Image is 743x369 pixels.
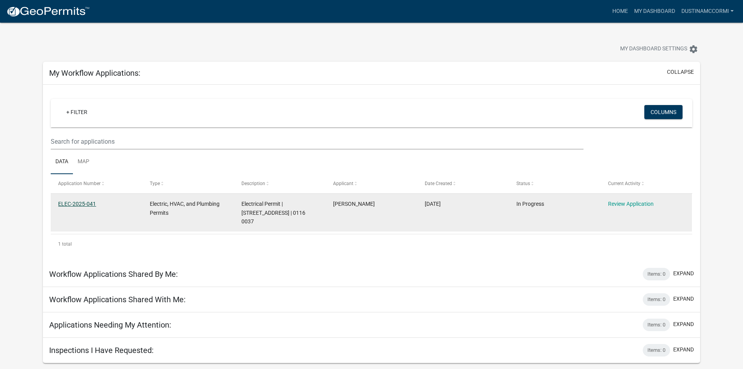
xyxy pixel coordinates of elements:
div: Items: 0 [643,268,670,280]
datatable-header-cell: Status [509,174,600,193]
span: Applicant [333,181,353,186]
span: Dustin McCormick [333,201,375,207]
a: Data [51,150,73,175]
h5: Workflow Applications Shared By Me: [49,269,178,279]
button: expand [673,320,694,328]
a: + Filter [60,105,94,119]
div: collapse [43,85,700,262]
a: Review Application [608,201,654,207]
div: Items: 0 [643,293,670,306]
span: My Dashboard Settings [620,45,687,54]
input: Search for applications [51,134,583,150]
div: 1 total [51,234,692,254]
span: Date Created [425,181,452,186]
span: Status [516,181,530,186]
button: expand [673,269,694,278]
span: Type [150,181,160,186]
span: In Progress [516,201,544,207]
span: Electric, HVAC, and Plumbing Permits [150,201,220,216]
a: My Dashboard [631,4,678,19]
span: Description [241,181,265,186]
datatable-header-cell: Application Number [51,174,142,193]
div: Items: 0 [643,319,670,331]
a: dustinamccormi [678,4,737,19]
h5: My Workflow Applications: [49,68,140,78]
span: 09/10/2025 [425,201,441,207]
h5: Workflow Applications Shared With Me: [49,295,186,304]
button: Columns [644,105,683,119]
datatable-header-cell: Description [234,174,326,193]
button: My Dashboard Settingssettings [614,41,704,57]
button: collapse [667,68,694,76]
div: Items: 0 [643,344,670,357]
datatable-header-cell: Type [142,174,234,193]
a: Home [609,4,631,19]
a: Map [73,150,94,175]
span: Electrical Permit | 1632 LITTLE VINE RD | 0116 0037 [241,201,305,225]
datatable-header-cell: Applicant [326,174,417,193]
h5: Inspections I Have Requested: [49,346,154,355]
button: expand [673,346,694,354]
button: expand [673,295,694,303]
datatable-header-cell: Date Created [417,174,509,193]
span: Current Activity [608,181,640,186]
i: settings [689,45,698,54]
span: Application Number [58,181,101,186]
a: ELEC-2025-041 [58,201,96,207]
h5: Applications Needing My Attention: [49,320,171,330]
datatable-header-cell: Current Activity [600,174,692,193]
